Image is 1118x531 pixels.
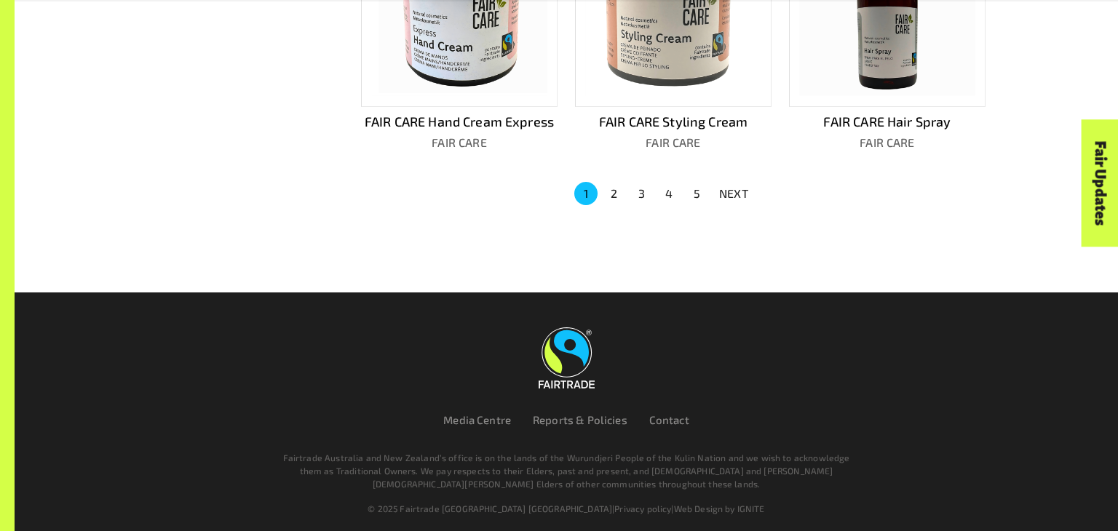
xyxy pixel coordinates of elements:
[368,503,612,514] span: © 2025 Fairtrade [GEOGRAPHIC_DATA] [GEOGRAPHIC_DATA]
[128,502,1004,515] div: | |
[539,327,595,388] img: Fairtrade Australia New Zealand logo
[443,413,511,426] a: Media Centre
[277,451,856,490] p: Fairtrade Australia and New Zealand’s office is on the lands of the Wurundjeri People of the Kuli...
[630,182,653,205] button: Go to page 3
[361,134,558,151] p: FAIR CARE
[361,112,558,132] p: FAIR CARE Hand Cream Express
[657,182,681,205] button: Go to page 4
[575,134,772,151] p: FAIR CARE
[789,134,986,151] p: FAIR CARE
[533,413,627,426] a: Reports & Policies
[710,180,757,207] button: NEXT
[572,180,757,207] nav: pagination navigation
[602,182,625,205] button: Go to page 2
[685,182,708,205] button: Go to page 5
[789,112,986,132] p: FAIR CARE Hair Spray
[575,112,772,132] p: FAIR CARE Styling Cream
[574,182,598,205] button: page 1
[674,503,765,514] a: Web Design by IGNITE
[649,413,689,426] a: Contact
[719,185,748,202] p: NEXT
[614,503,671,514] a: Privacy policy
